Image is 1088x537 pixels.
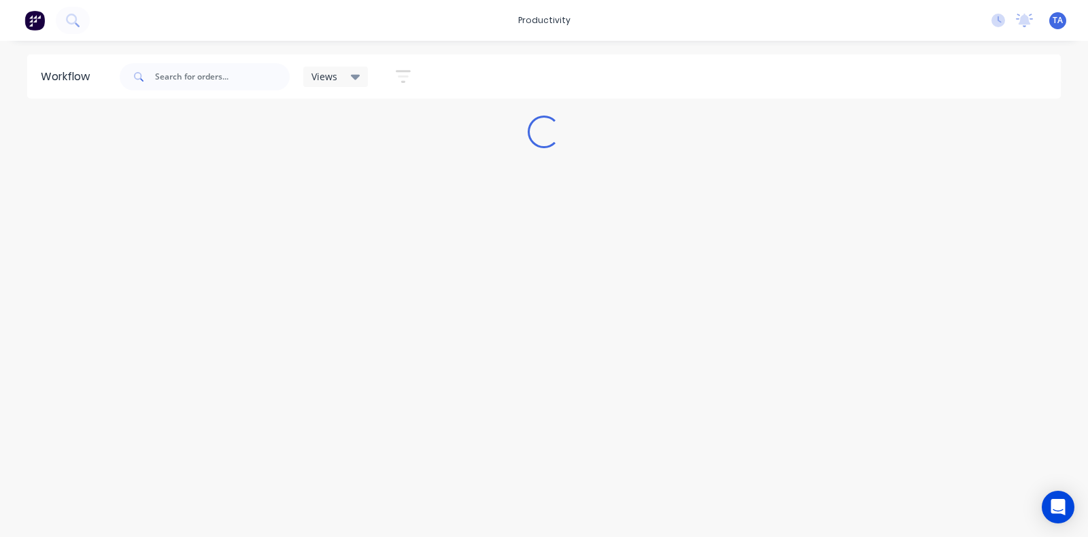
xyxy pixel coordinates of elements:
[155,63,290,90] input: Search for orders...
[24,10,45,31] img: Factory
[41,69,97,85] div: Workflow
[511,10,577,31] div: productivity
[1042,491,1074,523] div: Open Intercom Messenger
[1053,14,1063,27] span: TA
[311,69,337,84] span: Views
